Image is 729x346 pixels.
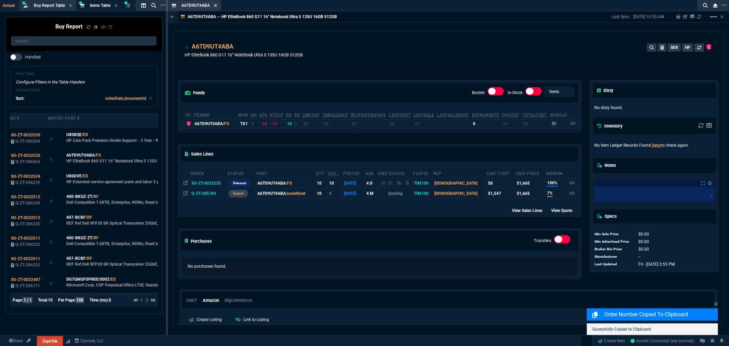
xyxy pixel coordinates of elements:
[11,36,157,46] input: Search
[534,238,551,243] label: Transfers
[92,194,99,200] a: /RF
[11,133,40,137] span: SO-ZT-0032535
[512,207,549,214] div: View Sales Lines
[65,252,174,272] td: REF Ref Dell SFP28 SR Optical Transceiver 25GbE, Customer Kit
[286,113,292,118] abbr: Total units on open Sales Orders
[594,253,675,261] tr: undefined
[69,3,72,9] nx-icon: Close Tab
[605,310,717,319] p: Order Number Copied to Clipboard
[15,180,40,185] span: Q-ZT-206229
[286,191,306,196] span: /undefined
[437,113,469,118] abbr: The date of the last SO Inv price. No time limit. (ignore zeros)
[65,210,174,231] td: REF Ref Dell SFP28 SR Optical Transceiver 25GbE, Customer Kit
[592,326,713,332] p: Sucessfully Copied to Clipboard
[7,338,25,344] a: Global State
[135,3,166,8] span: Sales Lines Table
[86,214,92,221] a: /RF
[256,178,315,188] td: A6TD9UT#ABA
[230,315,274,324] a: Link to Listing
[90,3,110,8] span: Items Table
[49,278,64,288] div: Add to Watchlist
[525,87,542,98] div: In-Stock
[302,119,322,128] td: $0
[351,119,389,128] td: $0
[522,113,546,118] abbr: Total Cost of Units on Hand
[225,298,252,303] h6: BigCommerce
[594,230,675,238] tr: undefined
[488,180,514,186] div: $0
[66,152,95,158] span: A6TD9UT#ABA
[92,235,99,241] a: /RF
[66,214,86,221] span: 407-BCBF
[323,113,348,118] abbr: Avg Sale from SO invoices for 2 months
[546,168,568,178] th: Margin
[286,119,294,128] td: 10
[315,168,328,178] th: QTY
[66,179,174,185] p: HP Extended service agreement parts and labor 3 years on-site 9x5 response time: NBD
[65,231,174,252] td: Dell Compatible 7.68TB, Enterprise, NVMe, Read Intensive Drive, U.2, Gen4 with Carrier
[522,119,549,128] td: $0
[65,190,174,210] td: Dell Compatible 7.68TB, Enterprise, NVMe, Read Intensive Drive, U.2, Gen4 with Carrier
[15,222,40,226] span: Q-ZT-206230
[49,175,64,184] div: Add to Watchlist
[190,168,228,178] th: Order
[594,105,715,111] p: No disty found.
[286,181,292,186] span: /FS
[594,245,632,253] td: Broker Bin Price
[188,14,337,19] p: A6TD9UT#ABA -- HP EliteBook 860 G11 16" Notebook Ultra 5 135U 16GB 512GB
[15,139,40,144] span: Q-ZT-206264
[259,113,267,118] abbr: Total units in inventory => minus on SO => plus on PO
[343,178,365,188] td: [DATE]
[15,242,40,247] span: Q-ZT-206222
[16,79,152,85] p: Configure Filters in the Table Headers
[550,110,569,120] th: Serials
[15,283,40,288] span: Q-ZT-206171
[343,168,365,178] th: Posted
[66,132,82,138] span: U85BQE
[15,201,40,205] span: Q-ZT-206230
[488,190,514,197] div: $1,547
[233,191,243,196] p: expired
[294,119,302,128] td: 0
[138,1,149,10] nx-icon: Split Panels
[256,188,315,199] td: A6TD9UT#ABA
[66,282,173,288] p: Microsoft Corp. CSP Perpetual Office LTSC Standard 2024
[700,1,711,10] nx-icon: Search
[82,173,88,179] a: /ED
[638,239,649,244] span: 0
[66,194,92,200] span: 400-BKGZ-ZT
[721,2,726,9] nx-icon: Open New Tab
[508,90,523,95] label: In-Stock
[597,213,617,219] h5: Specs
[105,96,146,101] code: orderDate,documentId
[95,152,101,158] a: /FS
[11,153,40,158] span: SO-ZT-0032535
[502,113,519,118] abbr: Avg Cost of Inventory on-hand
[516,178,546,188] td: $1,665
[149,1,159,10] nx-icon: Search
[11,215,40,220] span: SO-ZT-0032512
[10,116,19,121] div: SO #
[472,90,485,95] label: Burden
[413,188,433,199] td: TIM100
[594,230,632,238] td: Min Sale Price
[66,276,109,282] span: DG7GMGF0PN5D:0002
[66,235,92,241] span: 400-BKGZ-ZT
[3,3,18,8] span: Default
[58,298,76,303] span: Per Page:
[184,315,227,324] a: Create Listing
[214,3,217,9] nx-icon: Close Tab
[315,188,328,199] td: 10
[668,43,681,52] button: SER
[633,14,664,19] p: [DATE] 10:55 AM
[328,171,339,176] abbr: Outstanding (To Ship)
[595,336,628,346] a: Create Item
[160,2,165,9] nx-icon: Open New Tab
[594,253,632,261] td: Manufacturer
[15,159,40,164] span: Q-ZT-206264
[49,237,64,246] div: Add to Watchlist
[433,188,487,199] td: [DEMOGRAPHIC_DATA]
[328,188,343,199] td: 0
[66,262,174,267] p: REF Ref Dell SFP28 SR Optical Transceiver 25GbE, Customer Kit
[631,338,694,344] a: eUjZxX3PXpZlPICQAACo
